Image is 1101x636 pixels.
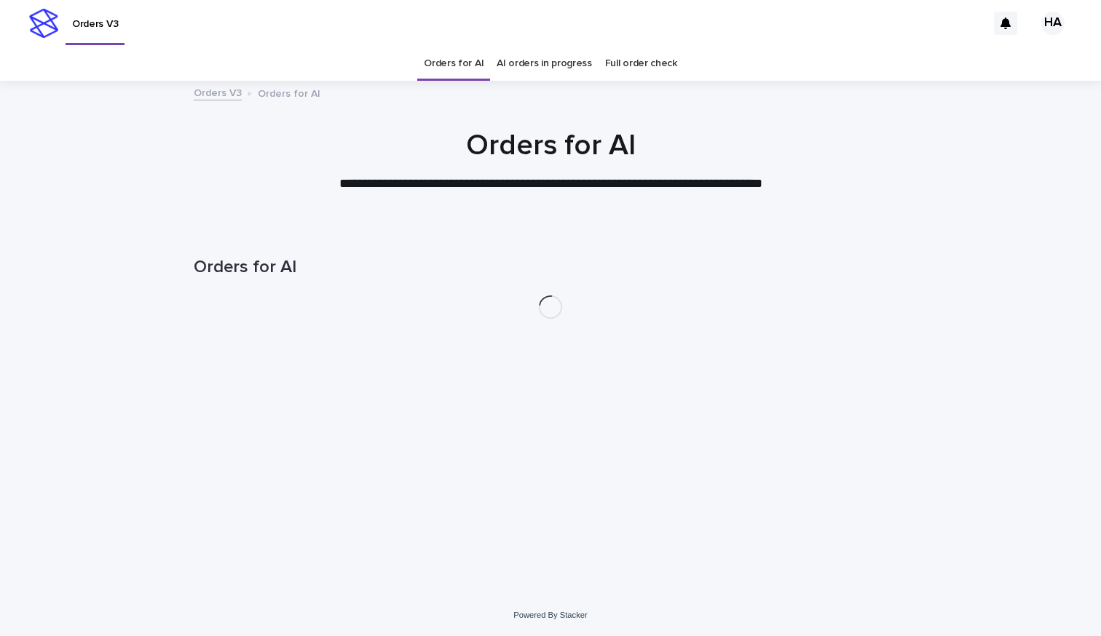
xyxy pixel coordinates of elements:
h1: Orders for AI [194,128,907,163]
a: Powered By Stacker [513,611,587,619]
img: stacker-logo-s-only.png [29,9,58,38]
a: Full order check [605,47,677,81]
div: HA [1041,12,1065,35]
a: Orders for AI [424,47,484,81]
a: Orders V3 [194,84,242,100]
h1: Orders for AI [194,257,907,278]
a: AI orders in progress [497,47,592,81]
p: Orders for AI [258,84,320,100]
